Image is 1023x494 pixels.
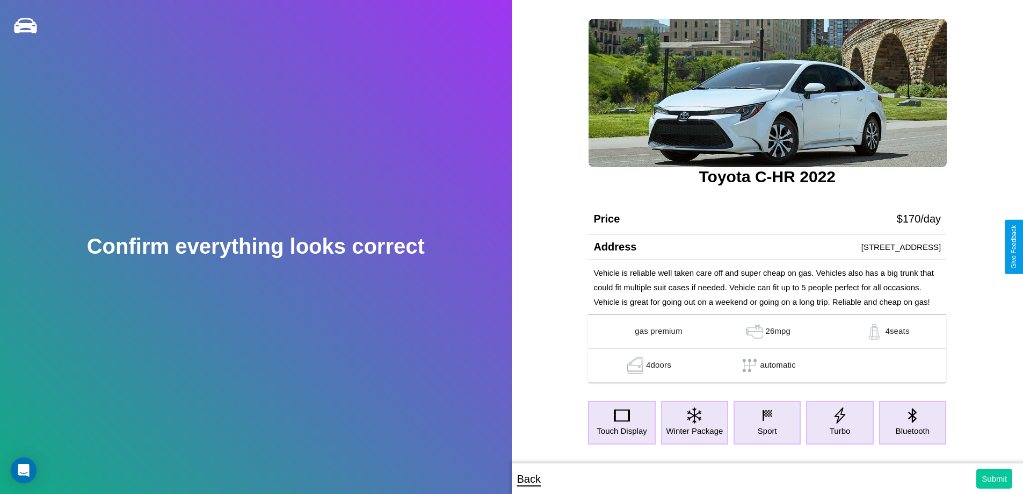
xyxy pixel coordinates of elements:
p: Winter Package [666,424,723,438]
p: automatic [760,357,796,374]
table: simple table [588,315,946,383]
h4: Price [593,213,620,225]
p: 26 mpg [765,324,790,340]
img: gas [744,324,765,340]
div: Open Intercom Messenger [11,457,37,483]
p: Back [517,469,541,489]
h3: Toyota C-HR 2022 [588,168,946,186]
p: Turbo [830,424,851,438]
p: Touch Display [597,424,647,438]
p: [STREET_ADDRESS] [861,240,941,254]
h2: Confirm everything looks correct [87,234,425,259]
p: gas premium [635,324,682,340]
img: gas [613,324,635,340]
button: Submit [976,469,1012,489]
img: gas [864,324,885,340]
img: gas [625,357,646,374]
div: Give Feedback [1010,225,1018,269]
p: 4 seats [885,324,909,340]
p: $ 170 /day [897,209,941,228]
p: Vehicle is reliable well taken care off and super cheap on gas. Vehicles also has a big trunk tha... [593,266,941,309]
p: 4 doors [646,357,671,374]
p: Bluetooth [896,424,930,438]
p: Sport [758,424,777,438]
h4: Address [593,241,636,253]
